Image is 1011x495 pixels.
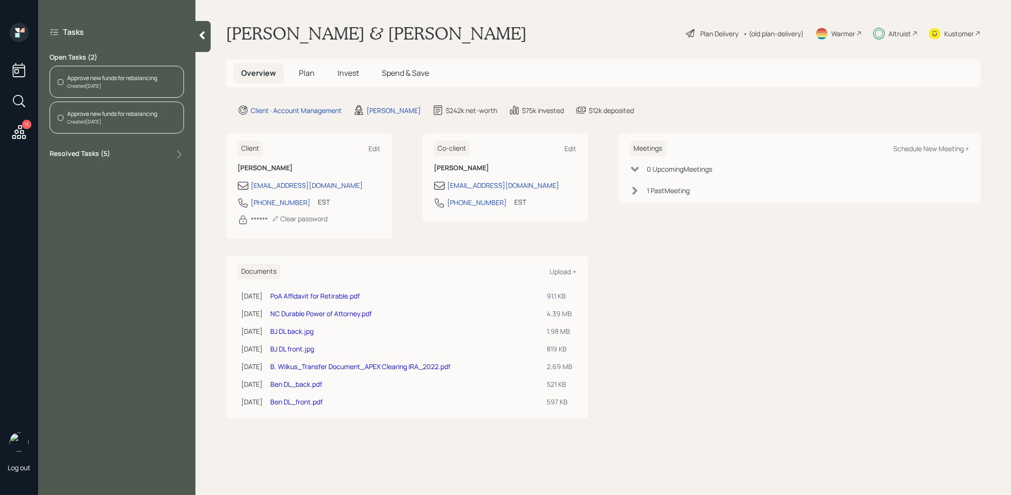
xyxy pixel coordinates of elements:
[8,463,31,472] div: Log out
[270,309,372,318] a: NC Durable Power of Attorney.pdf
[251,105,342,115] div: Client · Account Management
[893,144,969,153] div: Schedule New Meeting +
[367,105,421,115] div: [PERSON_NAME]
[446,105,497,115] div: $242k net-worth
[514,197,526,207] div: EST
[237,141,263,156] h6: Client
[251,197,310,207] div: [PHONE_NUMBER]
[67,110,157,118] div: Approve new funds for rebalancing
[647,186,690,196] div: 1 Past Meeting
[270,362,450,371] a: B. Wilkus_Transfer Document_APEX Clearing IRA_2022.pdf
[550,267,577,276] div: Upload +
[700,29,738,39] div: Plan Delivery
[272,214,327,223] div: Clear password
[241,379,263,389] div: [DATE]
[589,105,634,115] div: $12k deposited
[270,291,360,300] a: PoA Affidavit for Retirable.pdf
[241,326,263,336] div: [DATE]
[67,74,157,82] div: Approve new funds for rebalancing
[547,326,573,336] div: 1.98 MB
[647,164,713,174] div: 0 Upcoming Meeting s
[831,29,855,39] div: Warmer
[67,82,157,90] div: Created [DATE]
[270,380,322,389] a: Ben DL_back.pdf
[270,344,314,353] a: BJ DL front.jpg
[50,149,110,160] label: Resolved Tasks ( 5 )
[237,164,380,172] h6: [PERSON_NAME]
[522,105,564,115] div: $75k invested
[270,327,314,336] a: BJ DL back.jpg
[434,141,470,156] h6: Co-client
[630,141,666,156] h6: Meetings
[318,197,330,207] div: EST
[241,397,263,407] div: [DATE]
[241,68,276,78] span: Overview
[743,29,804,39] div: • (old plan-delivery)
[270,397,323,406] a: Ben DL_front.pdf
[299,68,315,78] span: Plan
[241,361,263,371] div: [DATE]
[547,309,573,319] div: 4.39 MB
[237,264,280,279] h6: Documents
[50,52,184,62] label: Open Tasks ( 2 )
[241,344,263,354] div: [DATE]
[63,27,84,37] label: Tasks
[565,144,577,153] div: Edit
[547,291,573,301] div: 91.1 KB
[547,379,573,389] div: 521 KB
[10,433,29,452] img: treva-nostdahl-headshot.png
[241,291,263,301] div: [DATE]
[547,344,573,354] div: 819 KB
[447,180,559,190] div: [EMAIL_ADDRESS][DOMAIN_NAME]
[547,397,573,407] div: 597 KB
[944,29,974,39] div: Kustomer
[434,164,577,172] h6: [PERSON_NAME]
[241,309,263,319] div: [DATE]
[337,68,359,78] span: Invest
[382,68,429,78] span: Spend & Save
[447,197,507,207] div: [PHONE_NUMBER]
[888,29,911,39] div: Altruist
[251,180,363,190] div: [EMAIL_ADDRESS][DOMAIN_NAME]
[22,120,31,129] div: 11
[67,118,157,125] div: Created [DATE]
[368,144,380,153] div: Edit
[547,361,573,371] div: 2.69 MB
[226,23,527,44] h1: [PERSON_NAME] & [PERSON_NAME]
